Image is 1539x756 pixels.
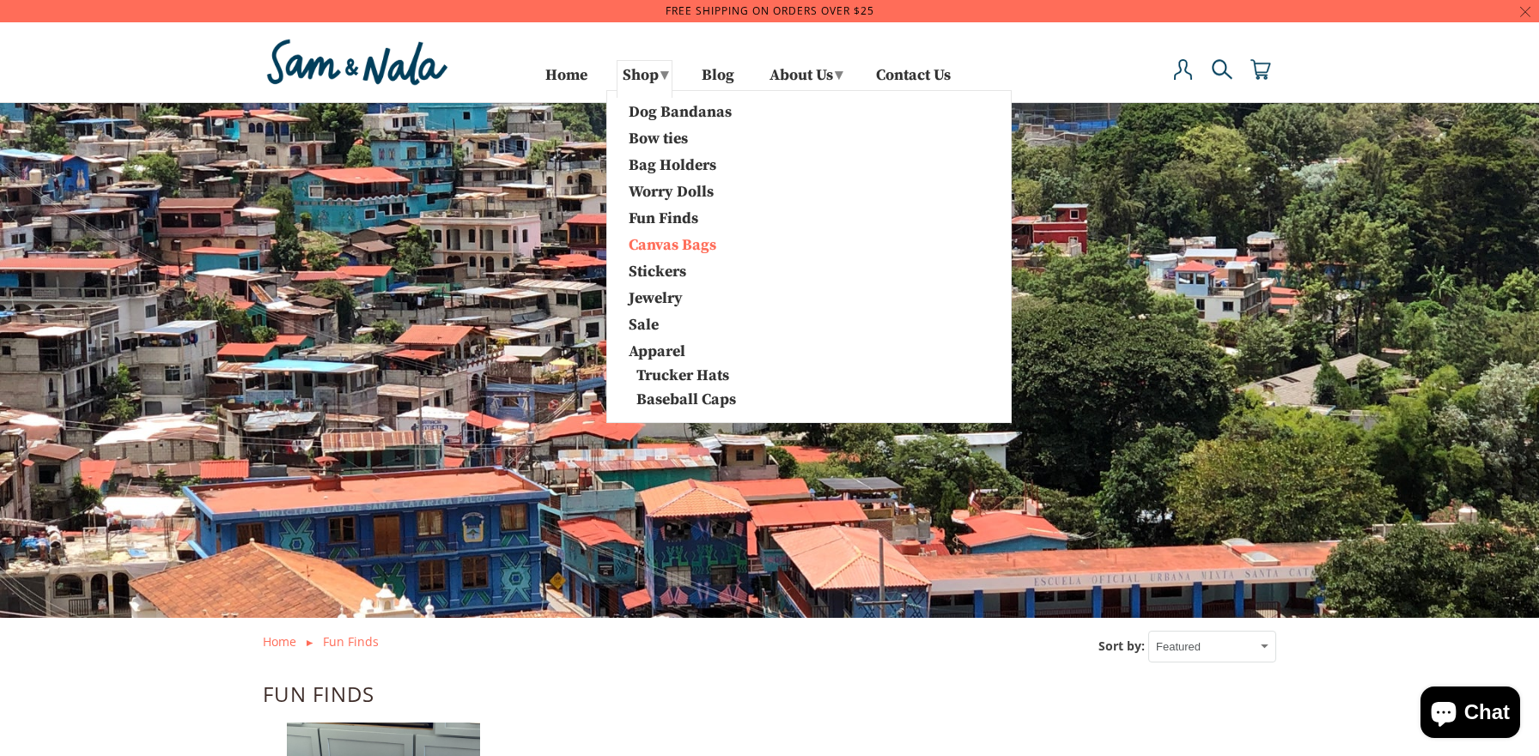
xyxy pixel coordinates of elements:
a: Sale [616,312,796,335]
a: Home [545,70,587,98]
img: search-icon [1212,59,1232,80]
h1: Fun Finds [263,675,1276,710]
span: ▾ [660,65,668,85]
a: Search [1212,59,1232,98]
a: Canvas Bags [616,233,796,255]
a: My Account [1173,59,1194,98]
inbox-online-store-chat: Shopify online store chat [1415,686,1525,742]
a: Fun Finds [323,633,379,650]
a: Stickers [616,259,796,281]
span: ▾ [835,65,842,85]
a: Jewelry [616,286,796,308]
a: Free Shipping on orders over $25 [666,3,874,18]
label: Sort by: [1098,638,1145,654]
a: Baseball Caps [616,390,817,409]
a: Trucker Hats [616,366,817,385]
a: Home [263,633,296,650]
a: Dog Bandanas [616,100,796,122]
a: Apparel [616,339,796,361]
a: About Us▾ [763,60,847,98]
a: Worry Dolls [616,179,796,202]
img: user-icon [1173,59,1194,80]
img: Sam & Nala [263,35,452,89]
a: Shop▾ [617,60,672,98]
img: cart-icon [1250,59,1271,80]
a: Contact Us [876,70,951,98]
a: Bag Holders [616,153,796,175]
a: Blog [702,70,734,98]
img: or.png [307,640,313,646]
a: Bow ties [616,126,796,148]
a: Fun Finds [616,206,796,228]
